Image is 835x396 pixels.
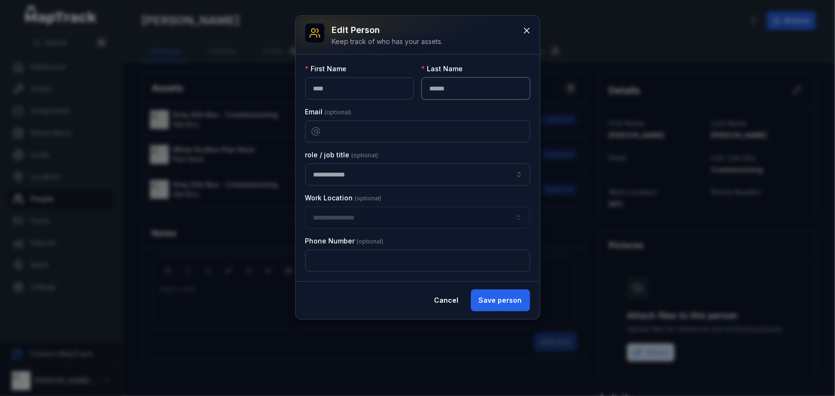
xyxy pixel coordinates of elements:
[305,64,347,74] label: First Name
[305,164,530,186] input: person-edit:cf[9d0596ec-b45f-4a56-8562-a618bb02ca7a]-label
[332,23,443,37] h3: Edit person
[422,64,463,74] label: Last Name
[305,150,379,160] label: role / job title
[305,236,384,246] label: Phone Number
[426,289,467,311] button: Cancel
[305,107,352,117] label: Email
[471,289,530,311] button: Save person
[332,37,443,46] div: Keep track of who has your assets.
[305,193,382,203] label: Work Location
